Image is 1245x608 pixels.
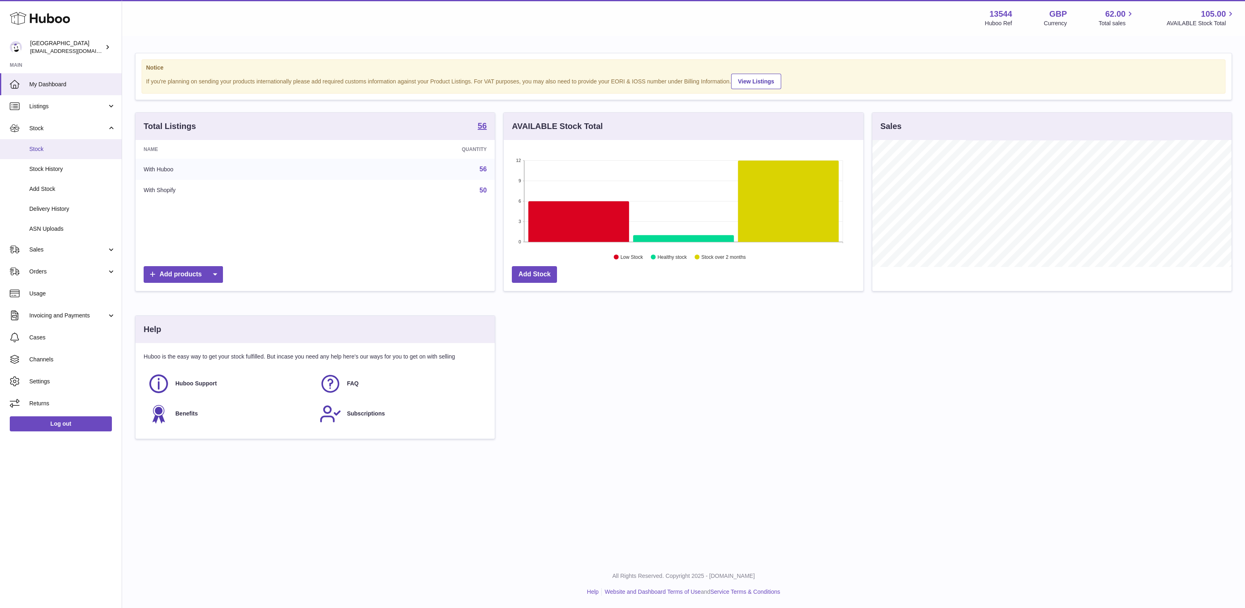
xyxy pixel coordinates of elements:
span: Total sales [1099,20,1135,27]
a: Benefits [148,403,311,425]
span: Settings [29,378,116,385]
span: Invoicing and Payments [29,312,107,319]
td: With Shopify [135,180,329,201]
img: mariana@blankstreet.com [10,41,22,53]
span: Subscriptions [347,410,385,418]
h3: Total Listings [144,121,196,132]
li: and [602,588,780,596]
span: Orders [29,268,107,276]
span: 105.00 [1201,9,1226,20]
span: Benefits [175,410,198,418]
th: Quantity [329,140,495,159]
a: 56 [480,166,487,173]
a: Add products [144,266,223,283]
a: 105.00 AVAILABLE Stock Total [1166,9,1235,27]
span: Stock [29,145,116,153]
h3: Sales [880,121,902,132]
div: [GEOGRAPHIC_DATA] [30,39,103,55]
text: Healthy stock [657,254,687,260]
span: Stock History [29,165,116,173]
span: [EMAIL_ADDRESS][DOMAIN_NAME] [30,48,120,54]
text: 3 [519,219,521,224]
div: Currency [1044,20,1067,27]
a: 50 [480,187,487,194]
text: 12 [516,158,521,163]
span: Delivery History [29,205,116,213]
h3: Help [144,324,161,335]
span: Stock [29,125,107,132]
th: Name [135,140,329,159]
a: Help [587,588,599,595]
h3: AVAILABLE Stock Total [512,121,603,132]
span: Add Stock [29,185,116,193]
span: Returns [29,400,116,407]
a: Service Terms & Conditions [710,588,780,595]
a: Add Stock [512,266,557,283]
strong: 56 [478,122,487,130]
p: All Rights Reserved. Copyright 2025 - [DOMAIN_NAME] [129,572,1238,580]
a: Website and Dashboard Terms of Use [605,588,701,595]
span: Cases [29,334,116,341]
span: Huboo Support [175,380,217,387]
strong: Notice [146,64,1221,72]
div: If you're planning on sending your products internationally please add required customs informati... [146,72,1221,89]
td: With Huboo [135,159,329,180]
strong: 13544 [989,9,1012,20]
span: Sales [29,246,107,254]
a: 62.00 Total sales [1099,9,1135,27]
text: 6 [519,199,521,203]
a: 56 [478,122,487,131]
div: Huboo Ref [985,20,1012,27]
a: Log out [10,416,112,431]
a: Huboo Support [148,373,311,395]
text: Stock over 2 months [701,254,746,260]
a: Subscriptions [319,403,483,425]
span: Usage [29,290,116,297]
span: Listings [29,103,107,110]
p: Huboo is the easy way to get your stock fulfilled. But incase you need any help here's our ways f... [144,353,487,361]
span: Channels [29,356,116,363]
text: 9 [519,178,521,183]
span: ASN Uploads [29,225,116,233]
text: Low Stock [620,254,643,260]
a: FAQ [319,373,483,395]
strong: GBP [1049,9,1067,20]
a: View Listings [731,74,781,89]
span: AVAILABLE Stock Total [1166,20,1235,27]
span: My Dashboard [29,81,116,88]
text: 0 [519,239,521,244]
span: 62.00 [1105,9,1125,20]
span: FAQ [347,380,359,387]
